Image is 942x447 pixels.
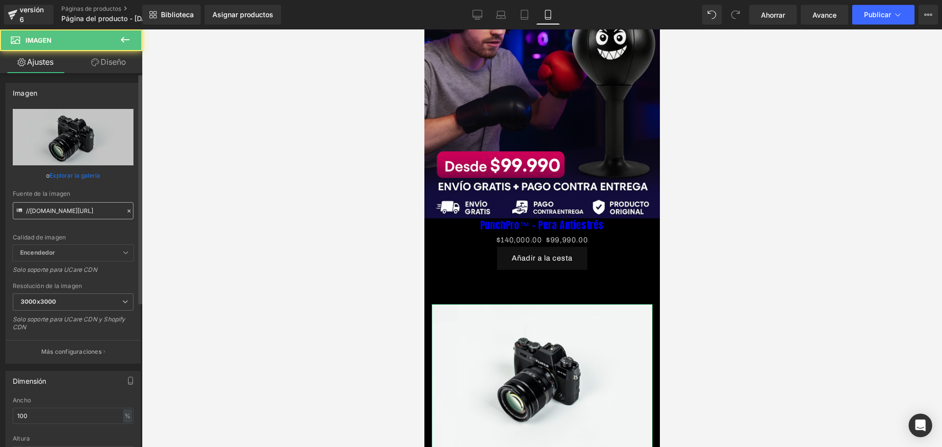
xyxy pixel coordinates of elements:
[73,51,144,73] a: Diseño
[73,217,163,240] button: Añadir a la cesta
[864,10,891,19] font: Publicar
[27,57,53,67] font: Ajustes
[801,5,848,25] a: Avance
[13,190,70,197] font: Fuente de la imagen
[6,340,140,363] button: Más configuraciones
[13,282,82,289] font: Resolución de la imagen
[61,5,121,12] font: Páginas de productos
[13,202,133,219] input: Enlace
[13,266,97,273] font: Solo soporte para UCare CDN
[909,414,932,437] div: Abrir Intercom Messenger
[46,172,50,179] font: o
[13,89,37,97] font: Imagen
[13,435,30,442] font: Altura
[56,188,180,203] font: PunchPro™ - Pera Antiestrés
[50,172,100,179] font: Explorar la galería
[13,316,126,331] font: Solo soporte para UCare CDN y Shopify CDN
[161,10,194,19] font: Biblioteca
[20,249,55,256] font: Encendedor
[918,5,938,25] button: Más
[812,11,837,19] font: Avance
[489,5,513,25] a: Computadora portátil
[61,5,174,13] a: Páginas de productos
[702,5,722,25] button: Deshacer
[13,234,66,241] font: Calidad de imagen
[20,5,44,24] font: versión 6
[142,5,201,25] a: Nueva Biblioteca
[13,408,133,424] input: auto
[212,10,273,19] font: Asignar productos
[61,14,187,23] font: Página del producto - [DATE] 21:33:07
[13,396,31,404] font: Ancho
[852,5,915,25] button: Publicar
[726,5,745,25] button: Rehacer
[101,57,126,67] font: Diseño
[125,412,131,420] font: %
[761,11,785,19] font: Ahorrar
[466,5,489,25] a: De oficina
[21,298,56,305] font: 3000x3000
[41,348,102,355] font: Más configuraciones
[56,190,180,202] a: PunchPro™ - Pera Antiestrés
[72,207,118,214] font: $140,000.00
[13,377,47,385] font: Dimensión
[26,36,52,44] font: Imagen
[4,5,53,25] a: versión 6
[513,5,536,25] a: Tableta
[122,207,163,214] font: $99,990.00
[536,5,560,25] a: Móvil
